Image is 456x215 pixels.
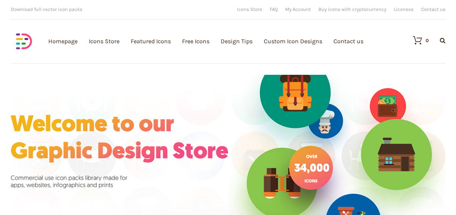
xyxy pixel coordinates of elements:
div: 0 [426,38,429,43]
a: My Account [285,7,311,12]
a: Buy icons with cryptocurrency [318,7,386,12]
a: Licenses [394,7,414,12]
span: Download full vector icon packs [11,6,82,12]
a: Icons Store [237,7,262,12]
a: FAQ [270,7,278,12]
a: 0 [405,36,429,45]
a: Contact us [421,7,446,12]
